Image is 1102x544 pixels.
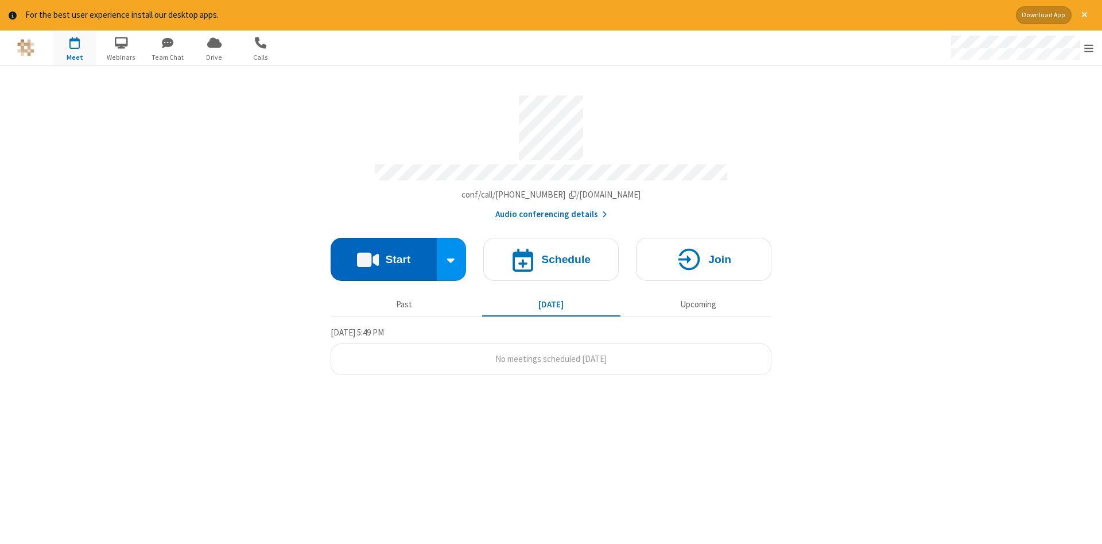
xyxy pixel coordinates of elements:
[385,254,410,265] h4: Start
[1016,6,1072,24] button: Download App
[541,254,591,265] h4: Schedule
[482,294,620,316] button: [DATE]
[331,326,771,375] section: Today's Meetings
[1076,6,1093,24] button: Close alert
[331,327,384,338] span: [DATE] 5:49 PM
[53,52,96,63] span: Meet
[495,208,607,221] button: Audio conferencing details
[636,238,771,281] button: Join
[331,238,437,281] button: Start
[461,188,641,202] button: Copy my meeting room linkCopy my meeting room link
[483,238,619,281] button: Schedule
[239,52,282,63] span: Calls
[495,353,607,364] span: No meetings scheduled [DATE]
[335,294,474,316] button: Past
[629,294,767,316] button: Upcoming
[940,30,1102,65] div: Open menu
[331,87,771,221] section: Account details
[437,238,467,281] div: Start conference options
[4,30,47,65] button: Logo
[708,254,731,265] h4: Join
[25,9,1007,22] div: For the best user experience install our desktop apps.
[193,52,236,63] span: Drive
[146,52,189,63] span: Team Chat
[461,189,641,200] span: Copy my meeting room link
[100,52,143,63] span: Webinars
[17,39,34,56] img: QA Selenium DO NOT DELETE OR CHANGE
